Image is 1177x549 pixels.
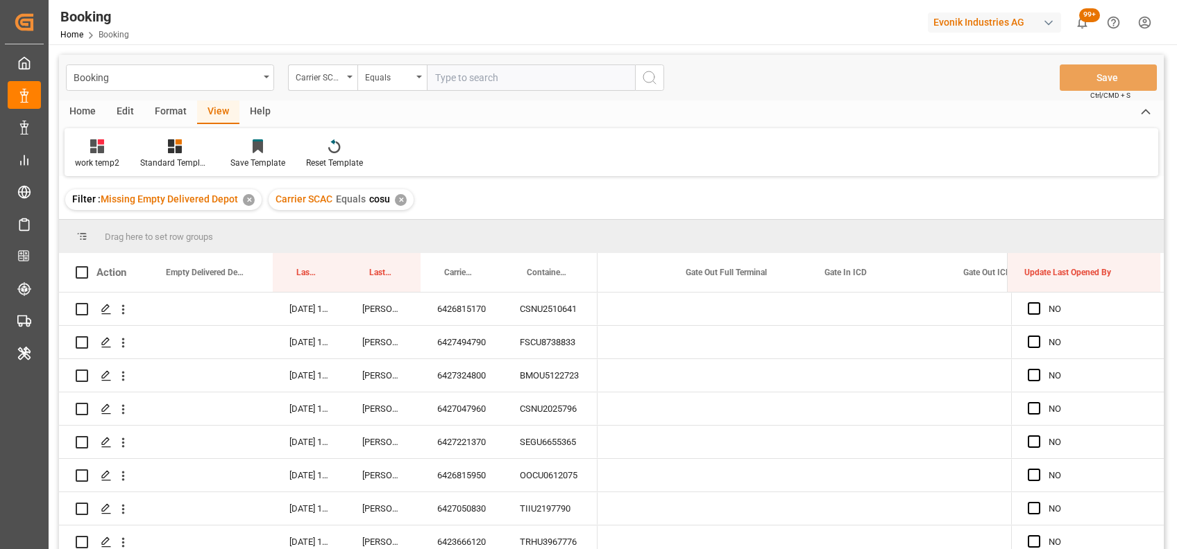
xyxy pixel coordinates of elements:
div: Action [96,266,126,279]
button: open menu [288,64,357,91]
button: search button [635,64,664,91]
div: 6427324800 [421,359,503,392]
span: Equals [336,193,366,204]
div: Save Template [230,157,285,169]
span: Update Last Opened By [1024,268,1111,277]
div: CSNU2025796 [503,392,598,425]
div: NO [1049,426,1147,458]
div: Press SPACE to select this row. [1011,459,1164,492]
div: Press SPACE to select this row. [59,293,598,326]
div: CSNU2510641 [503,293,598,325]
div: NO [1049,393,1147,425]
div: NO [1049,493,1147,525]
div: Press SPACE to select this row. [1011,426,1164,459]
div: Booking [60,6,129,27]
div: [PERSON_NAME] [346,326,421,358]
div: 6427494790 [421,326,503,358]
div: Standard Templates [140,157,210,169]
div: work temp2 [75,157,119,169]
button: show 108 new notifications [1067,7,1098,38]
div: [DATE] 11:21:12 [273,293,346,325]
div: NO [1049,293,1147,325]
span: Empty Delivered Depot [166,268,244,277]
span: Last Opened By [369,268,391,277]
span: Missing Empty Delivered Depot [101,193,238,204]
div: NO [1049,326,1147,358]
button: open menu [357,64,427,91]
div: View [197,101,239,124]
div: NO [1049,360,1147,392]
div: [PERSON_NAME] [346,459,421,491]
div: Equals [365,68,412,84]
button: open menu [66,64,274,91]
div: [DATE] 11:21:12 [273,326,346,358]
div: Booking [74,68,259,85]
div: Reset Template [306,157,363,169]
span: Carrier SCAC [276,193,332,204]
div: Help [239,101,281,124]
span: Ctrl/CMD + S [1090,90,1131,101]
div: BMOU5122723 [503,359,598,392]
div: Press SPACE to select this row. [1011,293,1164,326]
span: Carrier Booking No. [444,268,474,277]
div: 6426815170 [421,293,503,325]
div: Format [144,101,197,124]
div: 6427221370 [421,426,503,458]
span: Gate Out Full Terminal [686,268,767,277]
span: Drag here to set row groups [105,232,213,242]
button: Help Center [1098,7,1129,38]
div: [PERSON_NAME] [346,426,421,458]
div: [DATE] 11:20:23 [273,492,346,525]
div: 6426815950 [421,459,503,491]
div: Press SPACE to select this row. [1011,492,1164,525]
div: Press SPACE to select this row. [59,492,598,525]
div: ✕ [243,194,255,206]
div: [PERSON_NAME] [346,293,421,325]
div: [PERSON_NAME] [346,392,421,425]
div: Evonik Industries AG [928,12,1061,33]
div: [DATE] 11:20:23 [273,392,346,425]
div: Press SPACE to select this row. [1011,326,1164,359]
div: Carrier SCAC [296,68,343,84]
div: ✕ [395,194,407,206]
span: Container No. [527,268,568,277]
div: SEGU6655365 [503,426,598,458]
div: Press SPACE to select this row. [59,426,598,459]
div: [DATE] 11:20:23 [273,359,346,392]
div: Press SPACE to select this row. [1011,359,1164,392]
div: Home [59,101,106,124]
span: Gate Out ICD [963,268,1011,277]
div: Press SPACE to select this row. [59,359,598,392]
div: 6427047960 [421,392,503,425]
span: 99+ [1079,8,1100,22]
div: Edit [106,101,144,124]
div: Press SPACE to select this row. [59,326,598,359]
a: Home [60,30,83,40]
div: 6427050830 [421,492,503,525]
span: Gate In ICD [824,268,867,277]
div: [DATE] 11:20:23 [273,459,346,491]
div: NO [1049,460,1147,491]
span: Filter : [72,193,101,204]
input: Type to search [427,64,635,91]
div: TIIU2197790 [503,492,598,525]
div: Press SPACE to select this row. [59,392,598,426]
div: [PERSON_NAME] [346,359,421,392]
button: Save [1060,64,1157,91]
div: OOCU0612075 [503,459,598,491]
div: FSCU8738833 [503,326,598,358]
div: [DATE] 11:20:23 [273,426,346,458]
button: Evonik Industries AG [928,9,1067,35]
span: cosu [369,193,390,204]
div: Press SPACE to select this row. [59,459,598,492]
div: [PERSON_NAME] [346,492,421,525]
div: Press SPACE to select this row. [1011,392,1164,426]
span: Last Opened Date [296,268,316,277]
